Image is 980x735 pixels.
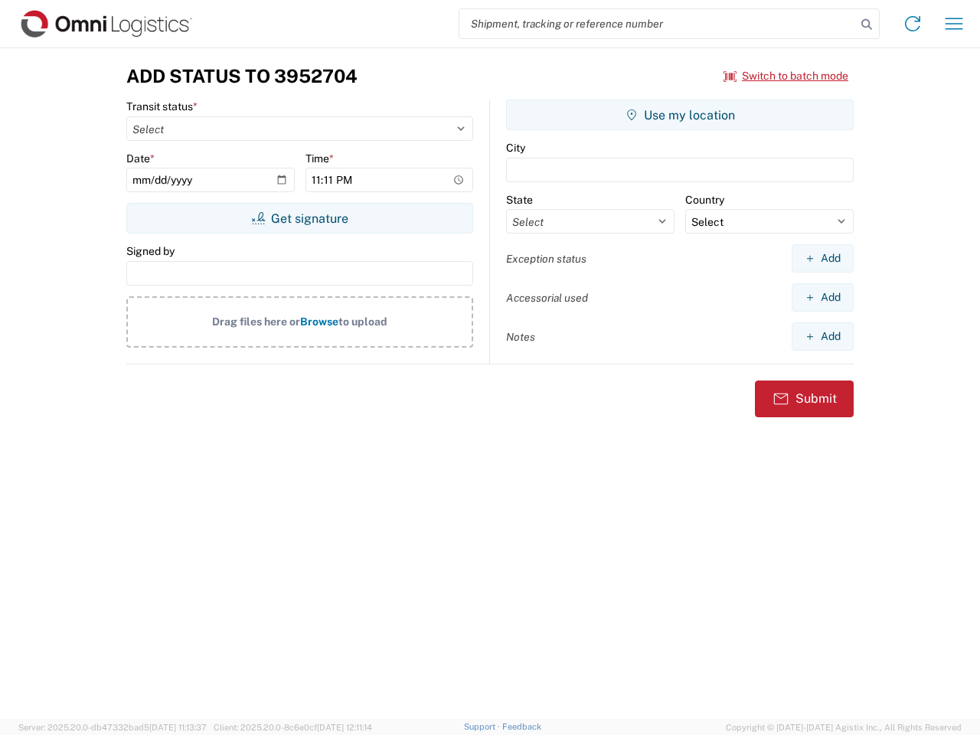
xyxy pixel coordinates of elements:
[502,722,541,731] a: Feedback
[300,315,338,328] span: Browse
[126,65,358,87] h3: Add Status to 3952704
[464,722,502,731] a: Support
[506,141,525,155] label: City
[792,244,854,273] button: Add
[506,291,588,305] label: Accessorial used
[506,330,535,344] label: Notes
[459,9,856,38] input: Shipment, tracking or reference number
[338,315,387,328] span: to upload
[792,322,854,351] button: Add
[149,723,207,732] span: [DATE] 11:13:37
[685,193,724,207] label: Country
[317,723,372,732] span: [DATE] 12:11:14
[726,720,962,734] span: Copyright © [DATE]-[DATE] Agistix Inc., All Rights Reserved
[126,152,155,165] label: Date
[212,315,300,328] span: Drag files here or
[792,283,854,312] button: Add
[126,203,473,234] button: Get signature
[506,252,586,266] label: Exception status
[126,244,175,258] label: Signed by
[506,193,533,207] label: State
[724,64,848,89] button: Switch to batch mode
[305,152,334,165] label: Time
[214,723,372,732] span: Client: 2025.20.0-8c6e0cf
[126,100,198,113] label: Transit status
[18,723,207,732] span: Server: 2025.20.0-db47332bad5
[755,381,854,417] button: Submit
[506,100,854,130] button: Use my location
